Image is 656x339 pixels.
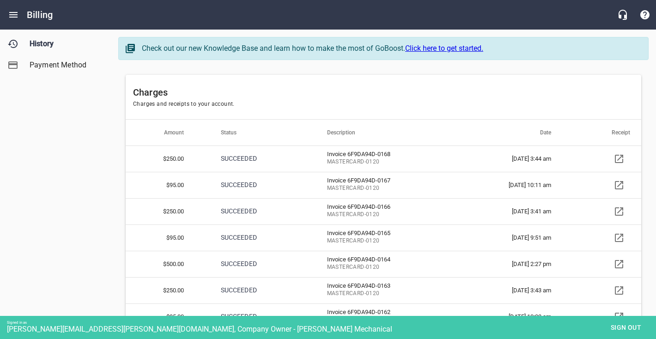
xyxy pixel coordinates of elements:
td: [DATE] 3:44 am [462,145,577,172]
p: SUCCEEDED [221,233,290,242]
p: SUCCEEDED [221,206,290,216]
td: Invoice 6F9DA94D-0162 [316,303,462,330]
button: Open drawer [2,4,24,26]
div: Check out our new Knowledge Base and learn how to make the most of GoBoost. [142,43,639,54]
button: Live Chat [612,4,634,26]
th: $250.00 [126,198,210,224]
div: [PERSON_NAME][EMAIL_ADDRESS][PERSON_NAME][DOMAIN_NAME], Company Owner - [PERSON_NAME] Mechanical [7,325,656,333]
th: Date [462,120,577,145]
td: [DATE] 2:27 pm [462,251,577,277]
th: Amount [126,120,210,145]
td: [DATE] 10:11 am [462,172,577,198]
th: $250.00 [126,145,210,172]
h6: Billing [27,7,53,22]
h6: Charges [133,85,634,100]
th: $500.00 [126,251,210,277]
p: SUCCEEDED [221,154,290,163]
div: Signed in as [7,321,656,325]
span: MASTERCARD - 0120 [327,289,436,298]
span: MASTERCARD - 0120 [327,263,436,272]
span: MASTERCARD - 0120 [327,184,436,193]
td: Invoice 6F9DA94D-0167 [316,172,462,198]
th: $95.00 [126,172,210,198]
button: Sign out [603,319,649,336]
span: MASTERCARD - 0120 [327,210,436,219]
p: SUCCEEDED [221,259,290,269]
td: Invoice 6F9DA94D-0168 [316,145,462,172]
td: Invoice 6F9DA94D-0166 [316,198,462,224]
span: History [30,38,100,49]
td: [DATE] 3:43 am [462,277,577,303]
span: Payment Method [30,60,100,71]
p: SUCCEEDED [221,312,290,321]
button: Support Portal [634,4,656,26]
td: Invoice 6F9DA94D-0165 [316,224,462,251]
td: [DATE] 3:41 am [462,198,577,224]
p: SUCCEEDED [221,285,290,295]
td: [DATE] 9:51 am [462,224,577,251]
span: MASTERCARD - 0120 [327,236,436,246]
span: Charges and receipts to your account. [133,101,235,107]
a: Click here to get started. [405,44,483,53]
p: SUCCEEDED [221,180,290,190]
th: Status [210,120,316,145]
th: $250.00 [126,277,210,303]
td: Invoice 6F9DA94D-0163 [316,277,462,303]
td: [DATE] 10:03 am [462,303,577,330]
span: Sign out [607,322,645,333]
th: Description [316,120,462,145]
th: $95.00 [126,303,210,330]
span: MASTERCARD - 0120 [327,157,436,167]
th: $95.00 [126,224,210,251]
th: Receipt [577,120,641,145]
td: Invoice 6F9DA94D-0164 [316,251,462,277]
